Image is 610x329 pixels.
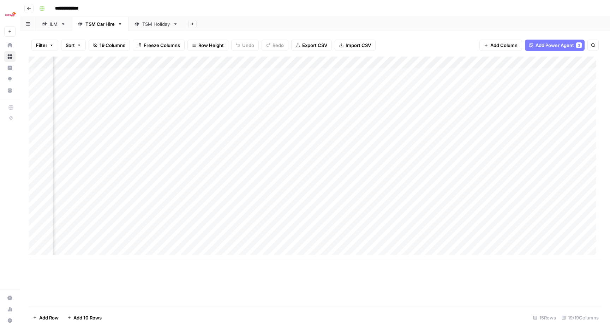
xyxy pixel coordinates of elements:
[73,314,102,321] span: Add 10 Rows
[291,40,332,51] button: Export CSV
[346,42,371,49] span: Import CSV
[302,42,327,49] span: Export CSV
[133,40,185,51] button: Freeze Columns
[4,51,16,62] a: Browse
[85,20,115,28] div: TSM Car Hire
[576,42,582,48] div: 3
[66,42,75,49] span: Sort
[578,42,580,48] span: 3
[231,40,259,51] button: Undo
[36,17,72,31] a: ILM
[144,42,180,49] span: Freeze Columns
[4,292,16,304] a: Settings
[4,6,16,23] button: Workspace: Ice Travel Group
[479,40,522,51] button: Add Column
[36,42,47,49] span: Filter
[273,42,284,49] span: Redo
[4,304,16,315] a: Usage
[100,42,125,49] span: 19 Columns
[50,20,58,28] div: ILM
[335,40,376,51] button: Import CSV
[39,314,59,321] span: Add Row
[490,42,518,49] span: Add Column
[4,315,16,326] button: Help + Support
[4,40,16,51] a: Home
[198,42,224,49] span: Row Height
[61,40,86,51] button: Sort
[525,40,585,51] button: Add Power Agent3
[29,312,63,323] button: Add Row
[89,40,130,51] button: 19 Columns
[31,40,58,51] button: Filter
[530,312,559,323] div: 15 Rows
[242,42,254,49] span: Undo
[4,85,16,96] a: Your Data
[262,40,288,51] button: Redo
[4,8,17,21] img: Ice Travel Group Logo
[142,20,170,28] div: TSM Holiday
[4,62,16,74] a: Insights
[187,40,228,51] button: Row Height
[63,312,106,323] button: Add 10 Rows
[536,42,574,49] span: Add Power Agent
[72,17,128,31] a: TSM Car Hire
[559,312,602,323] div: 19/19 Columns
[4,74,16,85] a: Opportunities
[128,17,184,31] a: TSM Holiday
